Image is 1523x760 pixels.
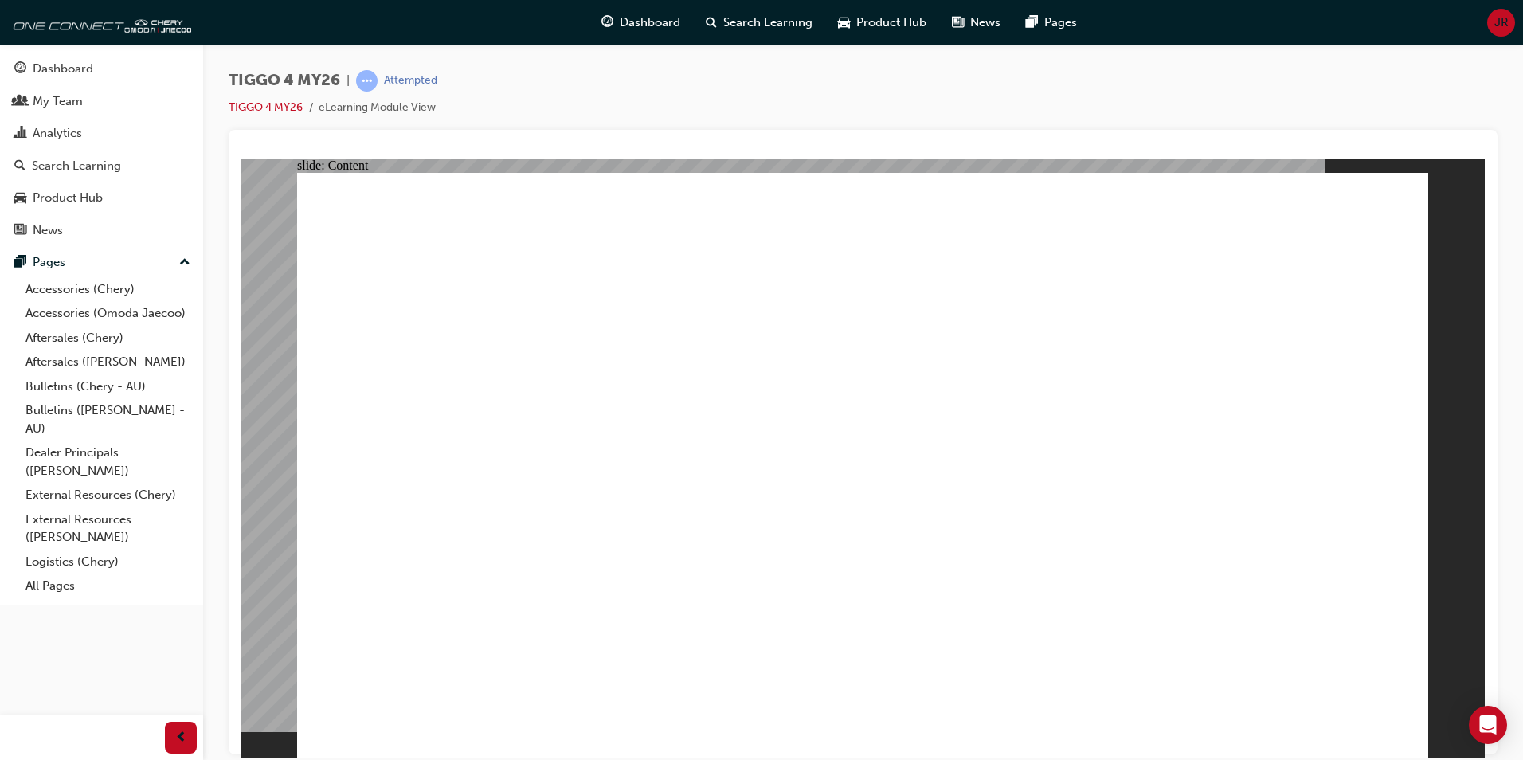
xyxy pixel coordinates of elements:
a: Bulletins (Chery - AU) [19,374,197,399]
img: oneconnect [8,6,191,38]
button: JR [1487,9,1515,37]
span: News [970,14,1000,32]
a: search-iconSearch Learning [693,6,825,39]
span: news-icon [952,13,964,33]
div: News [33,221,63,240]
span: pages-icon [14,256,26,270]
a: Aftersales ([PERSON_NAME]) [19,350,197,374]
a: External Resources ([PERSON_NAME]) [19,507,197,550]
a: Analytics [6,119,197,148]
span: Search Learning [723,14,812,32]
a: car-iconProduct Hub [825,6,939,39]
span: search-icon [14,159,25,174]
a: All Pages [19,574,197,598]
a: Dealer Principals ([PERSON_NAME]) [19,441,197,483]
span: guage-icon [601,13,613,33]
span: chart-icon [14,127,26,141]
span: JR [1494,14,1509,32]
a: TIGGO 4 MY26 [229,100,303,114]
div: Open Intercom Messenger [1469,706,1507,744]
div: Attempted [384,73,437,88]
a: Dashboard [6,54,197,84]
span: learningRecordVerb_ATTEMPT-icon [356,70,378,92]
span: guage-icon [14,62,26,76]
span: prev-icon [175,728,187,748]
a: pages-iconPages [1013,6,1090,39]
a: Bulletins ([PERSON_NAME] - AU) [19,398,197,441]
div: Dashboard [33,60,93,78]
a: Logistics (Chery) [19,550,197,574]
a: News [6,216,197,245]
span: car-icon [838,13,850,33]
a: guage-iconDashboard [589,6,693,39]
a: Search Learning [6,151,197,181]
div: Product Hub [33,189,103,207]
button: Pages [6,248,197,277]
span: up-icon [179,253,190,273]
span: Pages [1044,14,1077,32]
a: Accessories (Omoda Jaecoo) [19,301,197,326]
a: Accessories (Chery) [19,277,197,302]
li: eLearning Module View [319,99,436,117]
span: pages-icon [1026,13,1038,33]
a: My Team [6,87,197,116]
span: TIGGO 4 MY26 [229,72,340,90]
span: | [346,72,350,90]
span: people-icon [14,95,26,109]
button: DashboardMy TeamAnalyticsSearch LearningProduct HubNews [6,51,197,248]
a: Product Hub [6,183,197,213]
span: Product Hub [856,14,926,32]
a: news-iconNews [939,6,1013,39]
span: search-icon [706,13,717,33]
span: news-icon [14,224,26,238]
div: Search Learning [32,157,121,175]
span: Dashboard [620,14,680,32]
div: Analytics [33,124,82,143]
div: Pages [33,253,65,272]
div: My Team [33,92,83,111]
span: car-icon [14,191,26,206]
a: Aftersales (Chery) [19,326,197,351]
a: External Resources (Chery) [19,483,197,507]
